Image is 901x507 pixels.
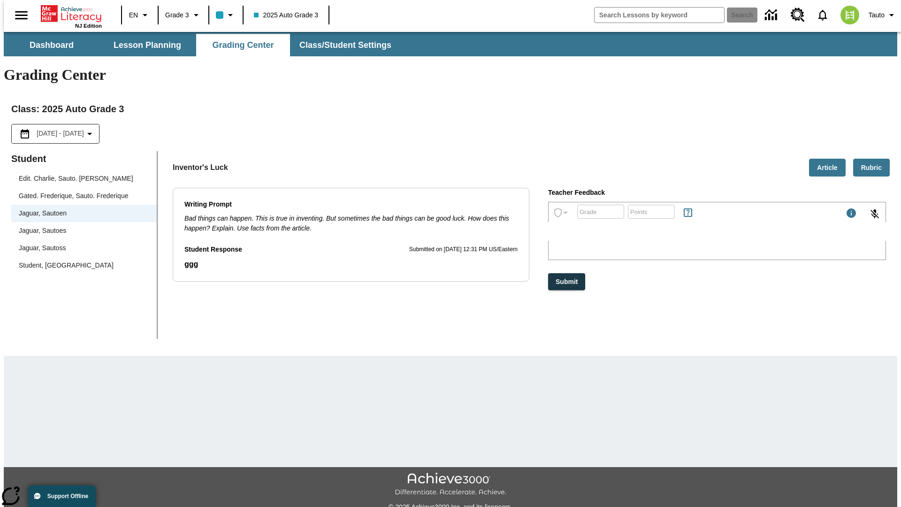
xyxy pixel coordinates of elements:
[11,239,157,257] div: Jaguar, Sautoss
[184,200,518,210] p: Writing Prompt
[11,205,157,222] div: Jaguar, Sautoen
[19,208,67,218] div: Jaguar, Sautoen
[679,203,697,222] button: Rules for Earning Points and Achievements, Will open in new tab
[173,162,228,173] p: Inventor's Luck
[11,187,157,205] div: Gated. Frederique, Sauto. Frederique
[47,493,88,499] span: Support Offline
[15,128,95,139] button: Select the date range menu item
[11,101,890,116] h2: Class : 2025 Auto Grade 3
[785,2,810,28] a: Resource Center, Will open in new tab
[184,214,518,233] p: Bad things can happen. This is true in inventing. But sometimes the bad things can be good luck. ...
[8,1,35,29] button: Open side menu
[254,10,319,20] span: 2025 Auto Grade 3
[37,129,84,138] span: [DATE] - [DATE]
[395,473,506,497] img: Achieve3000 Differentiate Accelerate Achieve
[19,174,133,184] div: Edit. Charlie, Sauto. [PERSON_NAME]
[11,151,157,166] p: Student
[548,188,886,198] p: Teacher Feedback
[161,7,206,23] button: Grade: Grade 3, Select a grade
[299,40,391,51] span: Class/Student Settings
[19,261,114,270] div: Student, [GEOGRAPHIC_DATA]
[19,226,66,236] div: Jaguar, Sautoes
[28,485,96,507] button: Support Offline
[577,205,624,219] div: Grade: Letters, numbers, %, + and - are allowed.
[759,2,785,28] a: Data Center
[75,23,102,29] span: NJ Edition
[4,32,897,56] div: SubNavbar
[835,3,865,27] button: Select a new avatar
[292,34,399,56] button: Class/Student Settings
[577,200,624,224] input: Grade: Letters, numbers, %, + and - are allowed.
[125,7,155,23] button: Language: EN, Select a language
[5,34,99,56] button: Dashboard
[810,3,835,27] a: Notifications
[196,34,290,56] button: Grading Center
[41,4,102,23] a: Home
[212,7,240,23] button: Class color is light blue. Change class color
[129,10,138,20] span: EN
[863,203,886,225] button: Click to activate and allow voice recognition
[4,66,897,84] h1: Grading Center
[628,200,675,224] input: Points: Must be equal to or less than 25.
[595,8,724,23] input: search field
[165,10,189,20] span: Grade 3
[809,159,846,177] button: Article, Will open in new tab
[11,170,157,187] div: Edit. Charlie, Sauto. [PERSON_NAME]
[869,10,885,20] span: Tauto
[212,40,274,51] span: Grading Center
[628,205,675,219] div: Points: Must be equal to or less than 25.
[865,7,901,23] button: Profile/Settings
[100,34,194,56] button: Lesson Planning
[409,245,518,254] p: Submitted on [DATE] 12:31 PM US/Eastern
[4,34,400,56] div: SubNavbar
[184,245,242,255] p: Student Response
[30,40,74,51] span: Dashboard
[19,243,66,253] div: Jaguar, Sautoss
[41,3,102,29] div: Home
[853,159,890,177] button: Rubric, Will open in new tab
[184,259,518,270] p: Student Response
[11,257,157,274] div: Student, [GEOGRAPHIC_DATA]
[114,40,181,51] span: Lesson Planning
[846,207,857,221] div: Maximum 1000 characters Press Escape to exit toolbar and use left and right arrow keys to access ...
[184,259,518,270] p: ggg
[11,222,157,239] div: Jaguar, Sautoes
[840,6,859,24] img: avatar image
[19,191,128,201] div: Gated. Frederique, Sauto. Frederique
[548,273,585,291] button: Submit
[84,128,95,139] svg: Collapse Date Range Filter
